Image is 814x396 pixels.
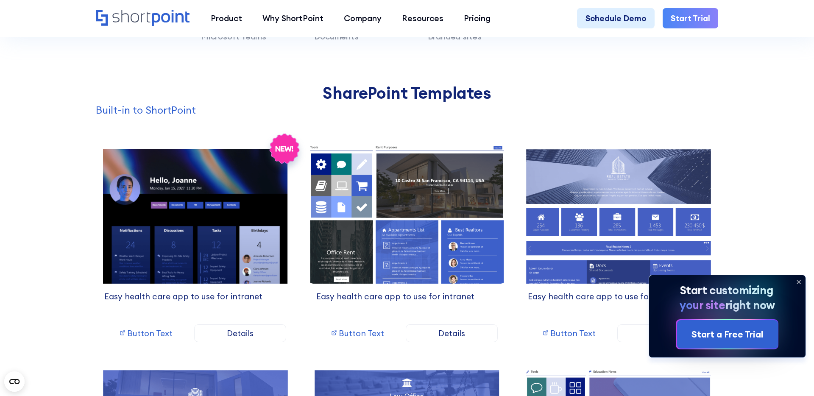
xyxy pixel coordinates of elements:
div: Company [344,12,382,25]
h2: SharePoint Templates [96,84,719,103]
div: Easy health care app to use for intranet [316,293,498,301]
div: Pricing [464,12,491,25]
div: Easy health care app to use for intranet [528,293,710,301]
a: Button Text [316,324,399,342]
div: Resources [402,12,443,25]
a: Product [201,8,252,28]
a: Why ShortPoint [252,8,334,28]
img: Documents 1 [304,140,510,287]
a: Start a Free Trial [677,320,778,349]
a: Details [617,324,709,342]
div: Product [211,12,242,25]
div: Button Text [127,329,173,337]
div: Easy health care app to use for intranet [104,293,286,301]
div: Button Text [339,329,384,337]
a: Pricing [454,8,501,28]
button: Open CMP widget [4,371,25,392]
a: Start Trial [663,8,718,28]
a: Schedule Demo [577,8,654,28]
a: Home [96,10,190,28]
a: Details [406,324,498,342]
a: Details [194,324,286,342]
div: Button Text [550,329,596,337]
a: Resources [392,8,454,28]
img: Documents 2 [521,144,716,284]
p: Built-in to ShortPoint [96,102,719,117]
a: Button Text [104,324,187,342]
a: Button Text [528,324,610,342]
img: Communication [98,144,293,284]
a: Company [334,8,392,28]
div: Start a Free Trial [691,328,763,341]
div: Why ShortPoint [262,12,323,25]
